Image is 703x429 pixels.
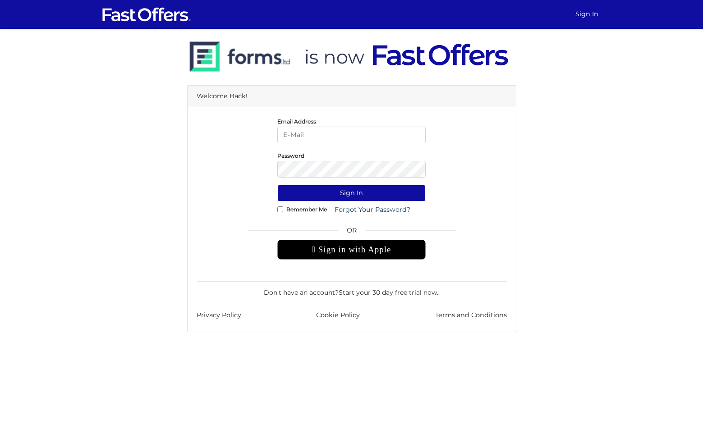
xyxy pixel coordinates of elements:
label: Email Address [277,120,316,123]
button: Sign In [277,185,426,201]
span: OR [277,225,426,240]
a: Terms and Conditions [435,310,507,320]
div: Don't have an account? . [197,281,507,297]
div: Sign in with Apple [277,240,426,260]
a: Cookie Policy [316,310,360,320]
label: Password [277,155,304,157]
a: Sign In [572,5,602,23]
div: Welcome Back! [188,86,516,107]
label: Remember Me [286,208,327,210]
a: Forgot Your Password? [329,201,416,218]
a: Privacy Policy [197,310,241,320]
input: E-Mail [277,127,426,143]
a: Start your 30 day free trial now. [339,288,438,297]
